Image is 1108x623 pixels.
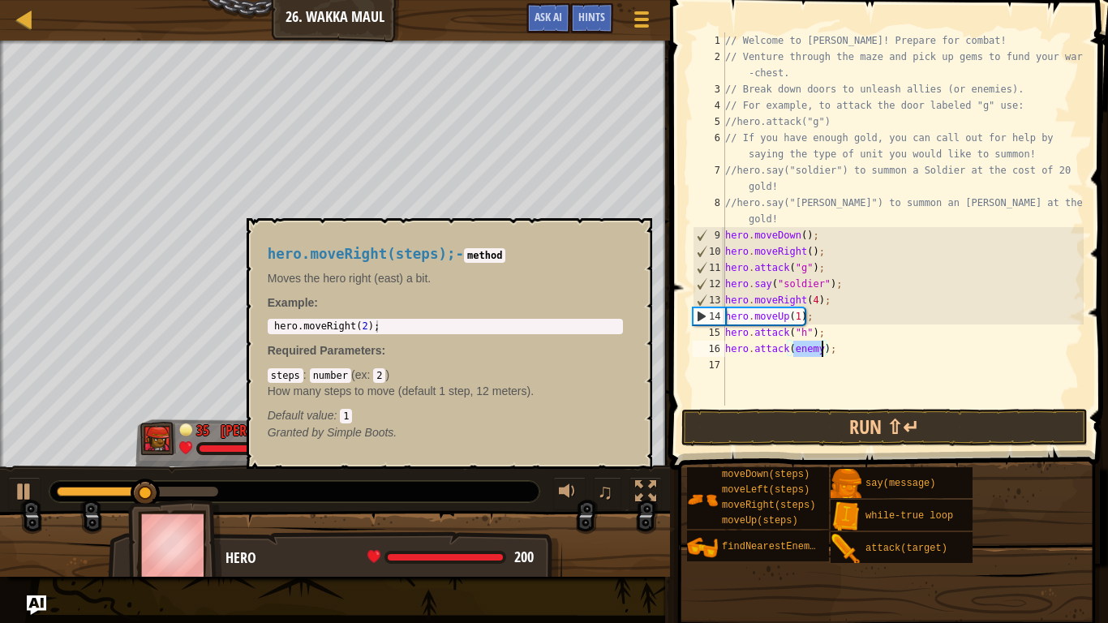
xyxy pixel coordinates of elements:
code: steps [268,368,303,383]
span: findNearestEnemy() [722,541,827,552]
span: ex [355,368,367,381]
code: 2 [373,368,385,383]
p: How many steps to move (default 1 step, 12 meters). [268,383,623,399]
img: portrait.png [831,534,861,565]
button: Run ⇧↵ [681,409,1088,446]
button: Ask AI [27,595,46,615]
img: thang_avatar_frame.png [128,500,222,590]
div: 2 [693,49,725,81]
div: health: 200 / 200 (+0.13/s) [367,550,534,565]
div: 7 [693,162,725,195]
div: 15 [693,324,725,341]
div: 35 [196,420,213,435]
div: 6 [693,130,725,162]
div: 3 [693,81,725,97]
div: 8 [693,195,725,227]
button: ♫ [594,477,621,510]
code: method [464,248,505,263]
div: 14 [694,308,725,324]
img: portrait.png [687,484,718,515]
span: : [333,409,340,422]
code: 1 [340,409,352,423]
p: Moves the hero right (east) a bit. [268,270,623,286]
span: ♫ [597,479,613,504]
button: Adjust volume [553,477,586,510]
button: Ctrl + P: Play [8,477,41,510]
span: while-true loop [865,510,953,522]
em: Simple Boots. [268,426,397,439]
span: : [303,368,310,381]
h4: - [268,247,623,262]
span: hero.moveRight(steps); [268,246,456,262]
div: 12 [694,276,725,292]
span: Ask AI [535,9,562,24]
div: [PERSON_NAME] [221,420,315,441]
div: Hero [225,548,546,569]
div: 10 [694,243,725,260]
img: portrait.png [831,501,861,532]
span: Default value [268,409,334,422]
code: number [310,368,351,383]
span: 200 [514,547,534,567]
div: 1 [693,32,725,49]
img: portrait.png [831,469,861,500]
span: moveDown(steps) [722,469,810,480]
button: Toggle fullscreen [629,477,662,510]
div: 17 [693,357,725,373]
div: 13 [694,292,725,308]
button: Ask AI [526,3,570,33]
span: : [367,368,373,381]
span: Granted by [268,426,327,439]
button: Show game menu [621,3,662,41]
span: moveRight(steps) [722,500,815,511]
img: portrait.png [687,532,718,563]
span: Hints [578,9,605,24]
span: : [382,344,386,357]
img: thang_avatar_frame.png [140,422,176,456]
span: attack(target) [865,543,947,554]
div: ( ) [268,367,623,423]
div: 5 [693,114,725,130]
span: Example [268,296,315,309]
div: 4 [693,97,725,114]
strong: : [268,296,318,309]
div: 16 [693,341,725,357]
span: say(message) [865,478,935,489]
div: 11 [694,260,725,276]
span: moveLeft(steps) [722,484,810,496]
div: 9 [694,227,725,243]
span: moveUp(steps) [722,515,798,526]
span: Required Parameters [268,344,382,357]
